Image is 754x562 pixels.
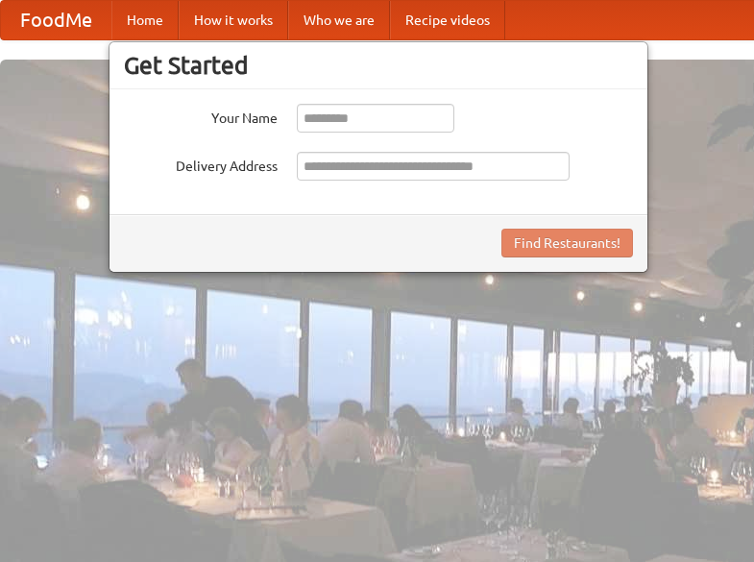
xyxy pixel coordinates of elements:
[501,229,633,257] button: Find Restaurants!
[1,1,111,39] a: FoodMe
[124,152,278,176] label: Delivery Address
[390,1,505,39] a: Recipe videos
[179,1,288,39] a: How it works
[124,51,633,80] h3: Get Started
[124,104,278,128] label: Your Name
[111,1,179,39] a: Home
[288,1,390,39] a: Who we are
